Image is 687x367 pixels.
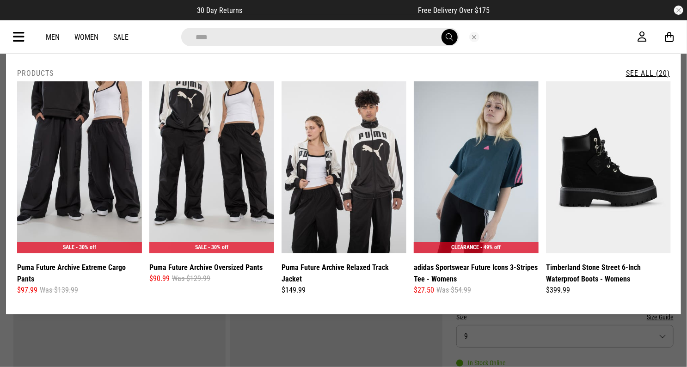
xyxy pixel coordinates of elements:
[149,262,263,273] a: Puma Future Archive Oversized Pants
[546,81,671,253] img: Timberland Stone Street 6-inch Waterproof Boots - Womens in Black
[414,262,539,285] a: adidas Sportswear Future Icons 3-Stripes Tee - Womens
[282,81,406,253] img: Puma Future Archive Relaxed Track Jacket in Black
[195,244,207,251] span: SALE
[208,244,228,251] span: - 30% off
[63,244,74,251] span: SALE
[74,33,98,42] a: Women
[414,285,434,296] span: $27.50
[46,33,60,42] a: Men
[149,273,170,284] span: $90.99
[17,81,142,253] img: Puma Future Archive Extreme Cargo Pants in Black
[481,244,501,251] span: - 49% off
[436,285,471,296] span: Was $54.99
[172,273,210,284] span: Was $129.99
[546,285,671,296] div: $399.99
[197,6,243,15] span: 30 Day Returns
[546,262,671,285] a: Timberland Stone Street 6-Inch Waterproof Boots - Womens
[76,244,96,251] span: - 30% off
[17,69,54,78] h2: Products
[7,4,35,31] button: Open LiveChat chat widget
[261,6,400,15] iframe: Customer reviews powered by Trustpilot
[17,262,142,285] a: Puma Future Archive Extreme Cargo Pants
[17,285,37,296] span: $97.99
[113,33,129,42] a: Sale
[626,69,670,78] a: See All (20)
[282,262,406,285] a: Puma Future Archive Relaxed Track Jacket
[149,81,274,253] img: Puma Future Archive Oversized Pants in Black
[40,285,78,296] span: Was $139.99
[418,6,490,15] span: Free Delivery Over $175
[414,81,539,253] img: Adidas Sportswear Future Icons 3-stripes Tee - Womens in Blue
[282,285,406,296] div: $149.99
[469,32,479,42] button: Close search
[452,244,479,251] span: CLEARANCE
